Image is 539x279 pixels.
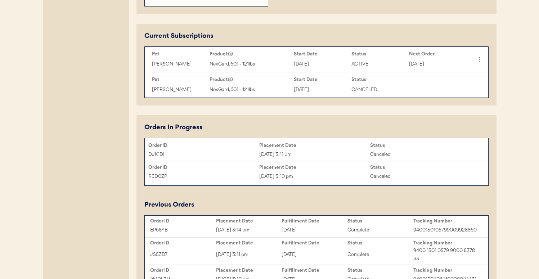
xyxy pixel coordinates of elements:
[216,218,282,224] div: Placement Date
[259,165,370,170] div: Placement Date
[347,251,413,259] div: Complete
[347,218,413,224] div: Status
[370,165,481,170] div: Status
[210,60,290,68] div: NexGard, 60.1 - 121lbs
[347,226,413,234] div: Complete
[216,267,282,273] div: Placement Date
[150,251,216,259] div: JS5ZD7
[210,51,290,57] div: Product(s)
[347,240,413,246] div: Status
[282,240,347,246] div: Fulfillment Date
[294,51,348,57] div: Start Date
[216,226,282,234] div: [DATE] 3:14 pm
[144,200,194,210] div: Previous Orders
[216,240,282,246] div: Placement Date
[294,86,348,94] div: [DATE]
[370,150,481,159] div: Canceled
[150,240,216,246] div: Order ID
[148,150,259,159] div: DJK1DI
[282,218,347,224] div: Fulfillment Date
[152,60,206,68] div: [PERSON_NAME]
[148,165,259,170] div: Order ID
[351,77,405,82] div: Status
[216,251,282,259] div: [DATE] 3:11 pm
[294,77,348,82] div: Start Date
[347,267,413,273] div: Status
[409,51,463,57] div: Next Order
[413,226,479,234] div: 9400150105799009928860
[148,172,259,181] div: R3D0ZP
[152,86,206,94] div: [PERSON_NAME]
[148,143,259,148] div: Order ID
[152,77,206,82] div: Pet
[150,226,216,234] div: EP68YB
[282,226,347,234] div: [DATE]
[413,267,479,273] div: Tracking Number
[259,150,370,159] div: [DATE] 3:11 pm
[370,172,481,181] div: Canceled
[370,143,481,148] div: Status
[259,143,370,148] div: Placement Date
[409,60,463,68] div: [DATE]
[282,267,347,273] div: Fulfillment Date
[351,51,405,57] div: Status
[210,77,290,82] div: Product(s)
[413,218,479,224] div: Tracking Number
[351,60,405,68] div: ACTIVE
[294,60,348,68] div: [DATE]
[144,123,203,132] div: Orders In Progress
[152,51,206,57] div: Pet
[259,172,370,181] div: [DATE] 3:10 pm
[150,218,216,224] div: Order ID
[210,86,290,94] div: NexGard, 60.1 - 121lbs
[351,86,405,94] div: CANCELED
[150,267,216,273] div: Order ID
[413,240,479,246] div: Tracking Number
[282,251,347,259] div: [DATE]
[413,247,479,263] div: 9400 1501 0579 9000 8378 33
[144,31,214,41] div: Current Subscriptions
